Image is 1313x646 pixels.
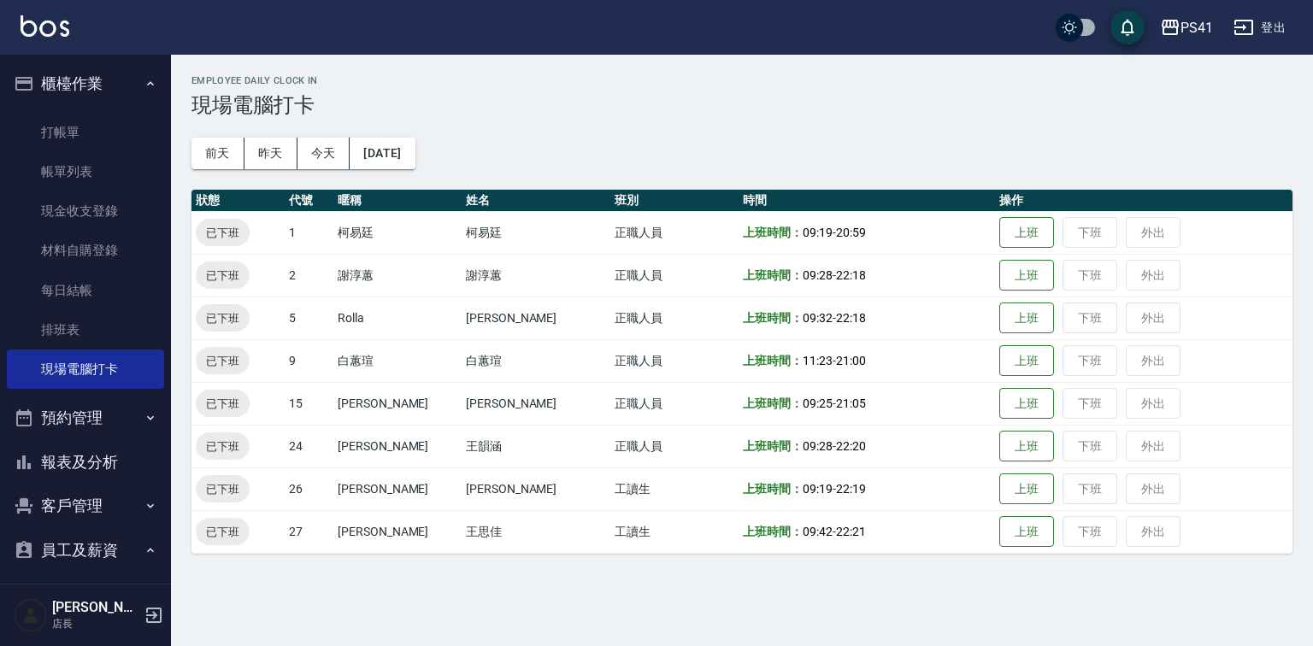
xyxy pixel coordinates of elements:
td: 工讀生 [610,510,739,553]
span: 09:19 [803,482,833,496]
td: 27 [285,510,333,553]
th: 操作 [995,190,1292,212]
span: 22:20 [836,439,866,453]
h3: 現場電腦打卡 [191,93,1292,117]
td: - [739,425,995,467]
button: 上班 [999,302,1054,334]
b: 上班時間： [743,525,803,538]
b: 上班時間： [743,311,803,325]
td: 正職人員 [610,297,739,339]
button: save [1110,10,1145,44]
img: Logo [21,15,69,37]
td: 15 [285,382,333,425]
a: 排班表 [7,310,164,349]
td: 24 [285,425,333,467]
button: 預約管理 [7,396,164,440]
td: 正職人員 [610,254,739,297]
button: 上班 [999,431,1054,462]
th: 時間 [739,190,995,212]
button: [DATE] [350,138,415,169]
th: 班別 [610,190,739,212]
td: 白蕙瑄 [333,339,462,382]
td: 白蕙瑄 [462,339,610,382]
td: 2 [285,254,333,297]
a: 帳單列表 [7,152,164,191]
span: 已下班 [196,352,250,370]
td: 柯易廷 [333,211,462,254]
td: 1 [285,211,333,254]
td: - [739,510,995,553]
img: Person [14,598,48,632]
button: 昨天 [244,138,297,169]
td: 柯易廷 [462,211,610,254]
span: 09:32 [803,311,833,325]
button: 登出 [1227,12,1292,44]
span: 已下班 [196,224,250,242]
button: PS41 [1153,10,1220,45]
span: 已下班 [196,267,250,285]
span: 09:19 [803,226,833,239]
td: 5 [285,297,333,339]
b: 上班時間： [743,268,803,282]
h5: [PERSON_NAME] [52,599,139,616]
span: 20:59 [836,226,866,239]
button: 員工及薪資 [7,528,164,573]
span: 已下班 [196,523,250,541]
div: PS41 [1181,17,1213,38]
th: 暱稱 [333,190,462,212]
span: 11:23 [803,354,833,367]
button: 報表及分析 [7,440,164,484]
td: [PERSON_NAME] [462,297,610,339]
a: 每日結帳 [7,271,164,310]
span: 09:28 [803,439,833,453]
button: 上班 [999,516,1054,548]
a: 打帳單 [7,113,164,152]
b: 上班時間： [743,482,803,496]
td: [PERSON_NAME] [333,510,462,553]
button: 上班 [999,217,1054,249]
td: - [739,297,995,339]
td: Rolla [333,297,462,339]
td: [PERSON_NAME] [333,467,462,510]
th: 姓名 [462,190,610,212]
td: 26 [285,467,333,510]
button: 今天 [297,138,350,169]
a: 材料自購登錄 [7,231,164,270]
span: 09:42 [803,525,833,538]
span: 22:18 [836,311,866,325]
span: 21:05 [836,396,866,410]
td: 王思佳 [462,510,610,553]
th: 代號 [285,190,333,212]
span: 22:21 [836,525,866,538]
a: 現場電腦打卡 [7,349,164,389]
td: - [739,339,995,382]
button: 客戶管理 [7,484,164,528]
td: - [739,211,995,254]
td: 謝淳蕙 [462,254,610,297]
b: 上班時間： [743,354,803,367]
th: 狀態 [191,190,285,212]
td: 正職人員 [610,425,739,467]
button: 上班 [999,260,1054,291]
span: 21:00 [836,354,866,367]
td: 王韻涵 [462,425,610,467]
td: [PERSON_NAME] [462,382,610,425]
td: [PERSON_NAME] [333,425,462,467]
b: 上班時間： [743,439,803,453]
td: [PERSON_NAME] [333,382,462,425]
td: 正職人員 [610,382,739,425]
td: 工讀生 [610,467,739,510]
td: 正職人員 [610,211,739,254]
span: 已下班 [196,309,250,327]
h2: Employee Daily Clock In [191,75,1292,86]
td: - [739,254,995,297]
a: 員工列表 [7,578,164,618]
td: 謝淳蕙 [333,254,462,297]
span: 09:25 [803,396,833,410]
td: - [739,382,995,425]
td: [PERSON_NAME] [462,467,610,510]
span: 已下班 [196,395,250,413]
a: 現金收支登錄 [7,191,164,231]
td: 正職人員 [610,339,739,382]
span: 22:18 [836,268,866,282]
